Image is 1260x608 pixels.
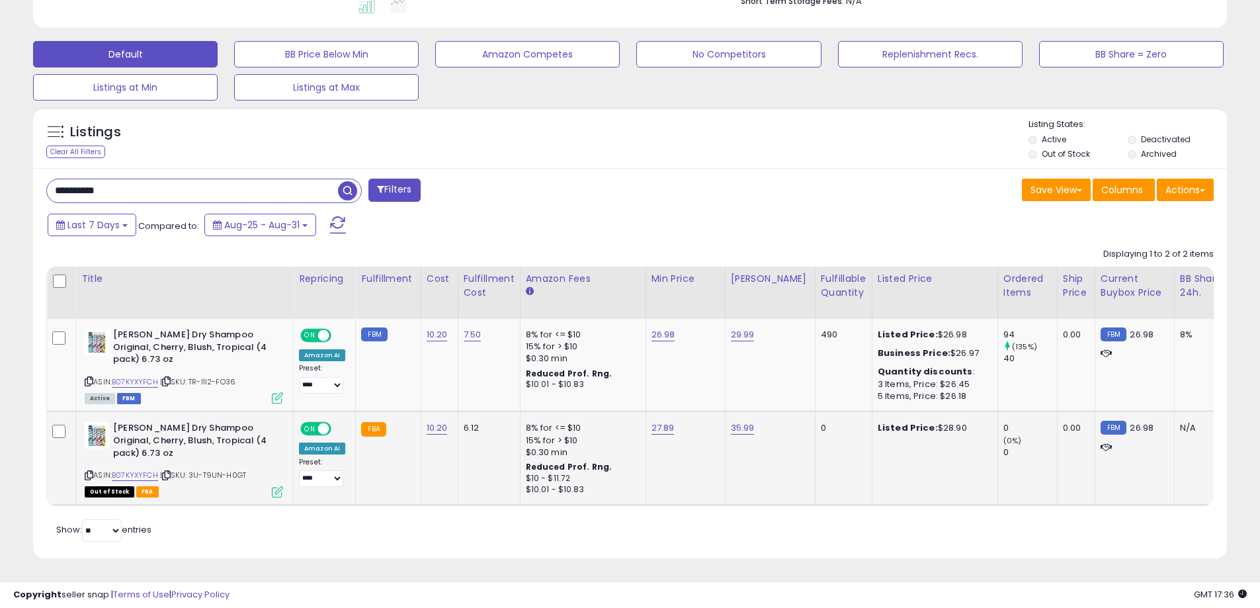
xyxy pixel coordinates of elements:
[526,341,636,353] div: 15% for > $10
[13,589,230,601] div: seller snap | |
[299,443,345,455] div: Amazon AI
[427,328,448,341] a: 10.20
[1101,421,1126,435] small: FBM
[435,41,620,67] button: Amazon Competes
[1012,341,1037,352] small: (135%)
[136,486,159,498] span: FBA
[821,422,862,434] div: 0
[878,272,992,286] div: Listed Price
[1180,272,1228,300] div: BB Share 24h.
[1063,329,1085,341] div: 0.00
[464,272,515,300] div: Fulfillment Cost
[33,41,218,67] button: Default
[361,422,386,437] small: FBA
[878,329,987,341] div: $26.98
[361,272,415,286] div: Fulfillment
[85,393,115,404] span: All listings currently available for purchase on Amazon
[526,286,534,298] small: Amazon Fees.
[838,41,1023,67] button: Replenishment Recs.
[160,470,246,480] span: | SKU: 3U-T9UN-H0GT
[1029,118,1227,131] p: Listing States:
[1101,272,1169,300] div: Current Buybox Price
[1194,588,1247,601] span: 2025-09-8 17:36 GMT
[1022,179,1091,201] button: Save View
[1003,447,1057,458] div: 0
[368,179,420,202] button: Filters
[1093,179,1155,201] button: Columns
[651,421,675,435] a: 27.89
[1157,179,1214,201] button: Actions
[85,329,283,402] div: ASIN:
[1063,272,1089,300] div: Ship Price
[878,390,987,402] div: 5 Items, Price: $26.18
[1042,148,1090,159] label: Out of Stock
[878,365,973,378] b: Quantity discounts
[651,272,720,286] div: Min Price
[299,458,345,488] div: Preset:
[1003,272,1052,300] div: Ordered Items
[138,220,199,232] span: Compared to:
[46,146,105,158] div: Clear All Filters
[878,366,987,378] div: :
[302,423,318,435] span: ON
[1003,353,1057,365] div: 40
[13,588,62,601] strong: Copyright
[329,423,351,435] span: OFF
[1063,422,1085,434] div: 0.00
[112,376,158,388] a: B07KYXYFCH
[526,368,612,379] b: Reduced Prof. Rng.
[117,393,141,404] span: FBM
[112,470,158,481] a: B07KYXYFCH
[361,327,387,341] small: FBM
[1130,328,1154,341] span: 26.98
[526,484,636,496] div: $10.01 - $10.83
[113,422,274,462] b: [PERSON_NAME] Dry Shampoo Original, Cherry, Blush, Tropical (4 pack) 6.73 oz
[81,272,288,286] div: Title
[878,328,938,341] b: Listed Price:
[113,588,169,601] a: Terms of Use
[56,523,151,536] span: Show: entries
[234,74,419,101] button: Listings at Max
[299,349,345,361] div: Amazon AI
[427,272,452,286] div: Cost
[67,218,120,232] span: Last 7 Days
[526,422,636,434] div: 8% for <= $10
[878,422,987,434] div: $28.90
[171,588,230,601] a: Privacy Policy
[1141,134,1191,145] label: Deactivated
[526,447,636,458] div: $0.30 min
[329,330,351,341] span: OFF
[1003,435,1022,446] small: (0%)
[1180,329,1224,341] div: 8%
[299,364,345,394] div: Preset:
[204,214,316,236] button: Aug-25 - Aug-31
[1141,148,1177,159] label: Archived
[299,272,350,286] div: Repricing
[1003,422,1057,434] div: 0
[1042,134,1066,145] label: Active
[636,41,821,67] button: No Competitors
[1101,327,1126,341] small: FBM
[1101,183,1143,196] span: Columns
[234,41,419,67] button: BB Price Below Min
[526,353,636,365] div: $0.30 min
[302,330,318,341] span: ON
[48,214,136,236] button: Last 7 Days
[878,421,938,434] b: Listed Price:
[526,461,612,472] b: Reduced Prof. Rng.
[1003,329,1057,341] div: 94
[731,421,755,435] a: 35.99
[1130,421,1154,434] span: 26.98
[224,218,300,232] span: Aug-25 - Aug-31
[651,328,675,341] a: 26.98
[526,272,640,286] div: Amazon Fees
[85,422,283,496] div: ASIN:
[526,379,636,390] div: $10.01 - $10.83
[731,328,755,341] a: 29.99
[1180,422,1224,434] div: N/A
[878,378,987,390] div: 3 Items, Price: $26.45
[464,422,510,434] div: 6.12
[878,347,987,359] div: $26.97
[1039,41,1224,67] button: BB Share = Zero
[821,272,866,300] div: Fulfillable Quantity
